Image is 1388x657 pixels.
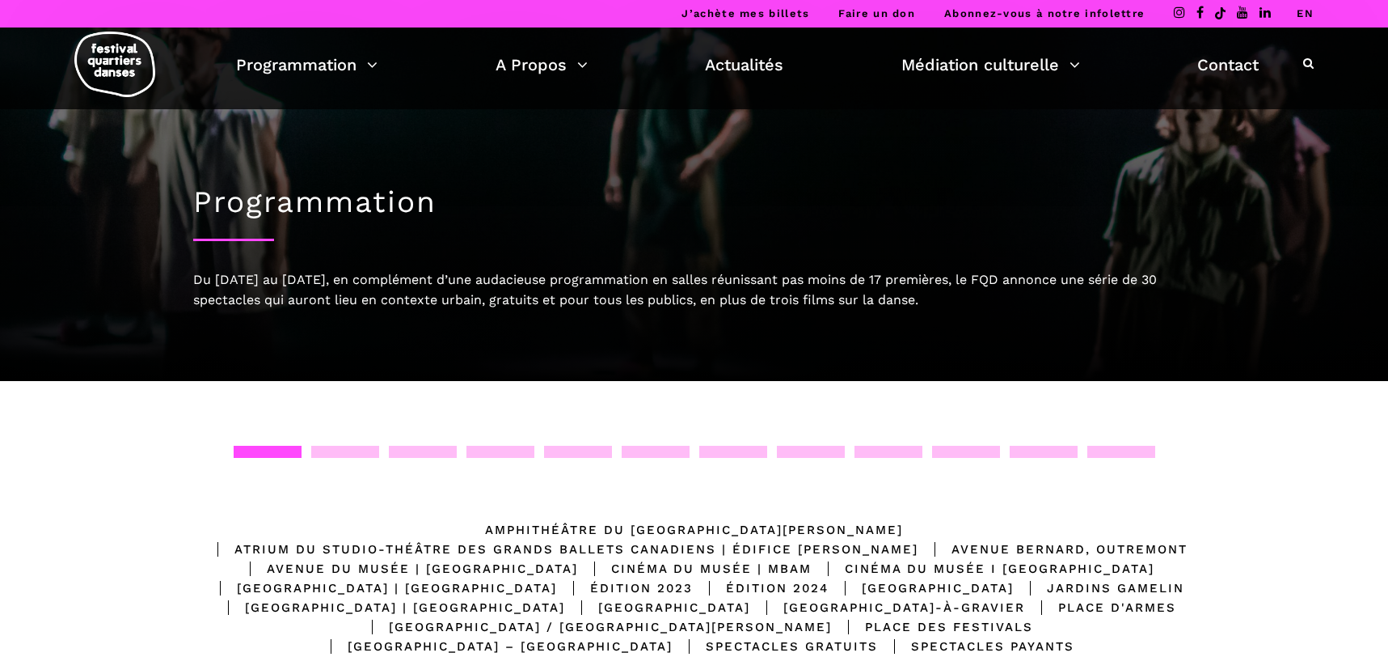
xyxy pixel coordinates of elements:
[314,637,673,656] div: [GEOGRAPHIC_DATA] – [GEOGRAPHIC_DATA]
[750,598,1025,617] div: [GEOGRAPHIC_DATA]-à-Gravier
[1197,51,1259,78] a: Contact
[578,559,812,579] div: Cinéma du Musée | MBAM
[673,637,878,656] div: Spectacles gratuits
[918,540,1188,559] div: Avenue Bernard, Outremont
[944,7,1145,19] a: Abonnez-vous à notre infolettre
[557,579,693,598] div: Édition 2023
[829,579,1014,598] div: [GEOGRAPHIC_DATA]
[1014,579,1184,598] div: Jardins Gamelin
[878,637,1074,656] div: Spectacles Payants
[193,184,1196,220] h1: Programmation
[838,7,915,19] a: Faire un don
[812,559,1154,579] div: Cinéma du Musée I [GEOGRAPHIC_DATA]
[705,51,783,78] a: Actualités
[201,540,918,559] div: Atrium du Studio-Théâtre des Grands Ballets Canadiens | Édifice [PERSON_NAME]
[832,617,1033,637] div: Place des Festivals
[234,559,578,579] div: Avenue du Musée | [GEOGRAPHIC_DATA]
[565,598,750,617] div: [GEOGRAPHIC_DATA]
[681,7,809,19] a: J’achète mes billets
[1297,7,1314,19] a: EN
[193,269,1196,311] div: Du [DATE] au [DATE], en complément d’une audacieuse programmation en salles réunissant pas moins ...
[356,617,832,637] div: [GEOGRAPHIC_DATA] / [GEOGRAPHIC_DATA][PERSON_NAME]
[485,520,903,540] div: Amphithéâtre du [GEOGRAPHIC_DATA][PERSON_NAME]
[496,51,588,78] a: A Propos
[212,598,565,617] div: [GEOGRAPHIC_DATA] | [GEOGRAPHIC_DATA]
[901,51,1080,78] a: Médiation culturelle
[1025,598,1176,617] div: Place d'Armes
[693,579,829,598] div: Édition 2024
[236,51,378,78] a: Programmation
[74,32,155,97] img: logo-fqd-med
[204,579,557,598] div: [GEOGRAPHIC_DATA] | [GEOGRAPHIC_DATA]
